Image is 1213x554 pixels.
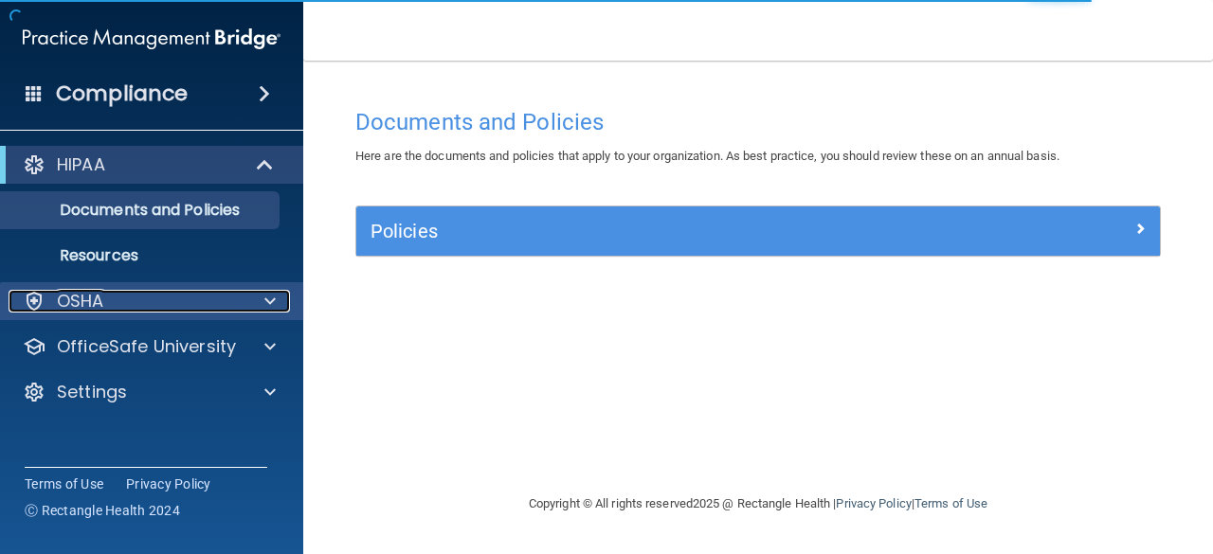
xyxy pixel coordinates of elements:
[126,474,211,493] a: Privacy Policy
[885,420,1190,495] iframe: Drift Widget Chat Controller
[355,110,1161,134] h4: Documents and Policies
[25,501,180,520] span: Ⓒ Rectangle Health 2024
[371,216,1146,246] a: Policies
[23,153,275,176] a: HIPAA
[57,335,236,358] p: OfficeSafe University
[412,474,1104,534] div: Copyright © All rights reserved 2025 @ Rectangle Health | |
[23,335,276,358] a: OfficeSafe University
[56,80,188,107] h4: Compliance
[23,290,276,313] a: OSHA
[57,153,105,176] p: HIPAA
[836,496,911,510] a: Privacy Policy
[12,246,271,265] p: Resources
[57,290,104,313] p: OSHA
[57,381,127,403] p: Settings
[12,201,271,220] p: Documents and Policies
[23,20,281,58] img: PMB logo
[371,221,945,241] h5: Policies
[23,381,276,403] a: Settings
[914,496,987,510] a: Terms of Use
[25,474,103,493] a: Terms of Use
[355,149,1059,163] span: Here are the documents and policies that apply to your organization. As best practice, you should...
